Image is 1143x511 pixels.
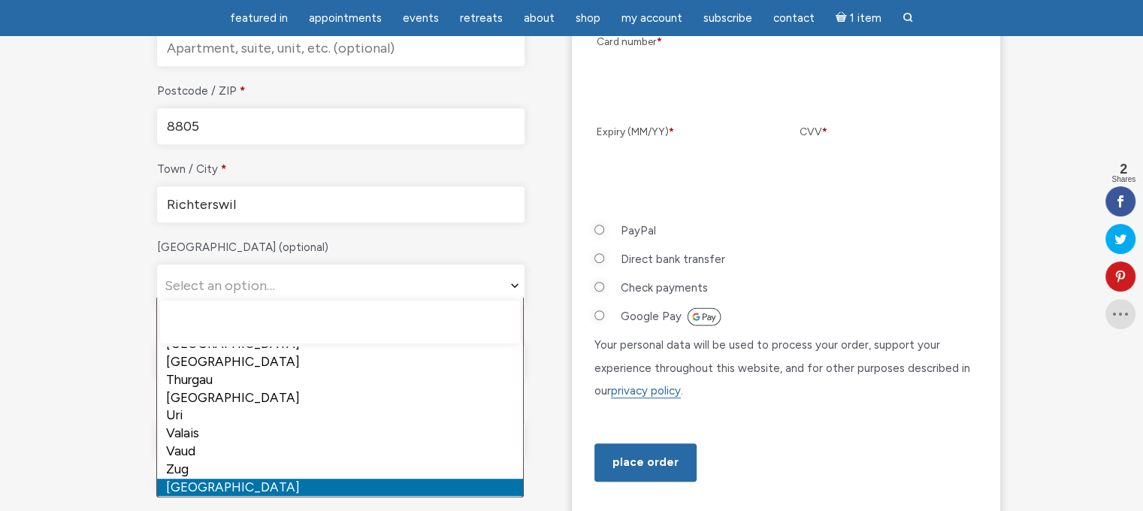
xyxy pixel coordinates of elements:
a: About [515,4,564,33]
a: Retreats [451,4,512,33]
label: Expiry (MM/YY) [597,122,773,143]
iframe: paypal_card_number_field [597,59,975,102]
a: privacy policy [611,384,681,398]
iframe: paypal_card_cvv_field [800,148,975,192]
label: Postcode / ZIP [157,80,525,102]
img: Google Pay [687,307,721,326]
li: Thurgau [157,371,523,389]
label: CVV [800,122,975,143]
a: Events [394,4,448,33]
span: 1 item [850,13,881,24]
span: Select an option… [165,277,275,294]
label: Town / City [157,158,525,180]
li: Valais [157,425,523,443]
li: Zug [157,461,523,479]
span: Appointments [309,11,382,25]
label: Card number [597,32,975,53]
label: Direct bank transfer [621,248,725,271]
a: featured in [221,4,297,33]
span: Retreats [460,11,503,25]
a: Subscribe [694,4,761,33]
li: [GEOGRAPHIC_DATA] [157,353,523,371]
p: Your personal data will be used to process your order, support your experience throughout this we... [594,334,978,403]
label: PayPal [621,219,656,242]
button: Place order [594,443,697,482]
iframe: paypal_card_expiry_field [597,148,773,192]
a: Appointments [300,4,391,33]
a: Shop [567,4,609,33]
a: My Account [612,4,691,33]
span: Events [403,11,439,25]
input: Apartment, suite, unit, etc. (optional) [157,30,525,66]
span: Contact [773,11,815,25]
label: [GEOGRAPHIC_DATA] [157,236,525,259]
span: About [524,11,555,25]
span: State [157,265,525,305]
span: Subscribe [703,11,752,25]
li: Uri [157,407,523,425]
span: (optional) [279,240,328,254]
span: featured in [230,11,288,25]
span: My Account [621,11,682,25]
span: Shares [1111,176,1135,183]
li: [GEOGRAPHIC_DATA] [157,479,523,497]
a: Cart1 item [827,2,891,33]
label: Check payments [621,277,708,299]
span: 2 [1111,162,1135,176]
label: Google Pay [621,305,722,328]
a: Contact [764,4,824,33]
i: Cart [836,11,850,25]
li: [GEOGRAPHIC_DATA] [157,389,523,407]
span: Shop [576,11,600,25]
li: Vaud [157,443,523,461]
